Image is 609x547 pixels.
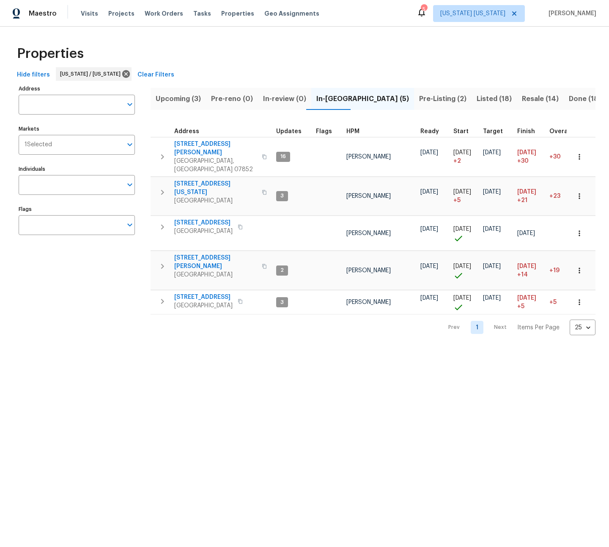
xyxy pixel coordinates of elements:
[134,67,178,83] button: Clear Filters
[19,207,135,212] label: Flags
[29,9,57,18] span: Maestro
[420,295,438,301] span: [DATE]
[17,70,50,80] span: Hide filters
[514,177,546,216] td: Scheduled to finish 21 day(s) late
[19,126,135,131] label: Markets
[193,11,211,16] span: Tasks
[420,189,438,195] span: [DATE]
[517,302,524,311] span: +5
[477,93,512,105] span: Listed (18)
[19,167,135,172] label: Individuals
[346,129,359,134] span: HPM
[316,93,409,105] span: In-[GEOGRAPHIC_DATA] (5)
[453,189,471,195] span: [DATE]
[264,9,319,18] span: Geo Assignments
[263,93,306,105] span: In-review (0)
[546,290,582,315] td: 5 day(s) past target finish date
[17,49,84,58] span: Properties
[517,189,536,195] span: [DATE]
[346,268,391,273] span: [PERSON_NAME]
[420,263,438,269] span: [DATE]
[549,154,561,160] span: +30
[453,226,471,232] span: [DATE]
[174,197,257,205] span: [GEOGRAPHIC_DATA]
[545,9,596,18] span: [PERSON_NAME]
[546,137,582,176] td: 30 day(s) past target finish date
[346,299,391,305] span: [PERSON_NAME]
[124,139,136,150] button: Open
[483,129,510,134] div: Target renovation project end date
[514,290,546,315] td: Scheduled to finish 5 day(s) late
[570,317,595,339] div: 25
[56,67,132,81] div: [US_STATE] / [US_STATE]
[514,137,546,176] td: Scheduled to finish 30 day(s) late
[156,93,201,105] span: Upcoming (3)
[174,180,257,197] span: [STREET_ADDRESS][US_STATE]
[174,301,233,310] span: [GEOGRAPHIC_DATA]
[420,129,439,134] span: Ready
[517,157,529,165] span: +30
[453,129,469,134] span: Start
[174,157,257,174] span: [GEOGRAPHIC_DATA], [GEOGRAPHIC_DATA] 07852
[81,9,98,18] span: Visits
[549,299,557,305] span: +5
[108,9,134,18] span: Projects
[549,268,560,273] span: +19
[483,150,501,156] span: [DATE]
[549,129,579,134] div: Days past target finish date
[517,196,527,205] span: +21
[174,227,233,235] span: [GEOGRAPHIC_DATA]
[450,177,480,216] td: Project started 5 days late
[14,67,53,83] button: Hide filters
[517,271,528,279] span: +14
[517,295,536,301] span: [DATE]
[346,230,391,236] span: [PERSON_NAME]
[60,70,124,78] span: [US_STATE] / [US_STATE]
[453,157,461,165] span: + 2
[483,263,501,269] span: [DATE]
[174,254,257,271] span: [STREET_ADDRESS][PERSON_NAME]
[517,129,535,134] span: Finish
[517,129,543,134] div: Projected renovation finish date
[19,86,135,91] label: Address
[421,5,427,14] div: 5
[419,93,466,105] span: Pre-Listing (2)
[453,150,471,156] span: [DATE]
[517,323,560,332] p: Items Per Page
[174,129,199,134] span: Address
[546,177,582,216] td: 23 day(s) past target finish date
[549,129,571,134] span: Overall
[471,321,483,334] a: Goto page 1
[517,263,536,269] span: [DATE]
[221,9,254,18] span: Properties
[420,226,438,232] span: [DATE]
[483,295,501,301] span: [DATE]
[450,290,480,315] td: Project started on time
[145,9,183,18] span: Work Orders
[522,93,559,105] span: Resale (14)
[514,251,546,290] td: Scheduled to finish 14 day(s) late
[483,129,503,134] span: Target
[276,129,302,134] span: Updates
[124,219,136,231] button: Open
[453,295,471,301] span: [DATE]
[450,251,480,290] td: Project started on time
[211,93,253,105] span: Pre-reno (0)
[174,140,257,157] span: [STREET_ADDRESS][PERSON_NAME]
[174,293,233,301] span: [STREET_ADDRESS]
[569,93,605,105] span: Done (187)
[174,219,233,227] span: [STREET_ADDRESS]
[137,70,174,80] span: Clear Filters
[420,129,447,134] div: Earliest renovation start date (first business day after COE or Checkout)
[346,154,391,160] span: [PERSON_NAME]
[453,196,461,205] span: + 5
[174,271,257,279] span: [GEOGRAPHIC_DATA]
[453,263,471,269] span: [DATE]
[450,216,480,251] td: Project started on time
[440,320,595,335] nav: Pagination Navigation
[277,267,287,274] span: 2
[316,129,332,134] span: Flags
[277,299,287,306] span: 3
[517,150,536,156] span: [DATE]
[440,9,505,18] span: [US_STATE] [US_STATE]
